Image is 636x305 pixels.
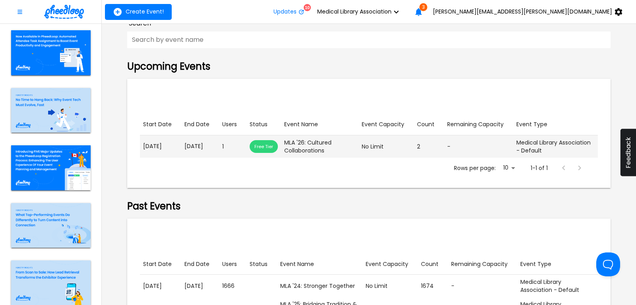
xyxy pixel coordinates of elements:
[317,8,392,15] span: Medical Library Association
[219,117,240,132] button: Sort
[184,282,216,290] p: [DATE]
[127,31,611,48] input: Search by event name
[143,259,172,269] div: Start Date
[126,8,164,15] span: Create Event!
[520,259,551,269] div: Event Type
[421,259,438,269] div: Count
[516,119,547,129] div: Event Type
[143,119,172,129] div: Start Date
[127,201,611,212] h2: Past Events
[516,139,595,154] div: Medical Library Association - Default
[222,143,243,151] div: 1
[127,61,611,72] h2: Upcoming Events
[222,119,237,129] div: Users
[421,282,445,290] div: 1674
[140,257,175,272] button: Sort
[304,4,311,11] div: 10
[184,142,216,151] p: [DATE]
[366,282,415,290] div: No Limit
[596,252,620,276] iframe: Toggle Customer Support
[448,257,511,272] button: Sort
[250,140,278,153] div: This event will not use user credits while it has fewer than 100 attendees.
[250,259,268,269] div: Status
[447,143,510,151] div: -
[280,259,314,269] div: Event Name
[250,119,268,129] div: Status
[140,117,175,132] button: Sort
[359,117,407,132] button: Sort
[222,282,243,290] div: 1666
[11,30,91,75] img: blogimage
[311,4,411,20] button: Medical Library Association
[513,117,551,132] button: Sort
[284,119,318,129] div: Event Name
[454,164,496,172] p: Rows per page:
[451,259,508,269] div: Remaining Capacity
[433,8,612,15] span: [PERSON_NAME][EMAIL_ADDRESS][PERSON_NAME][DOMAIN_NAME]
[517,257,555,272] button: Sort
[362,119,404,129] div: Event Capacity
[273,8,297,15] span: Updates
[105,4,172,20] button: add-event
[418,257,442,272] button: Sort
[11,88,91,133] img: blogimage
[181,117,213,132] button: Sort
[411,4,427,20] button: 3
[250,143,278,150] span: free tier
[520,278,595,294] div: Medical Library Association - Default
[140,88,598,114] div: Table Toolbar
[366,259,408,269] div: Event Capacity
[417,143,441,151] div: 2
[281,117,321,132] button: Sort
[624,137,632,168] span: Feedback
[11,145,91,190] img: blogimage
[531,164,548,172] p: 1-1 of 1
[143,142,178,151] p: [DATE]
[222,259,237,269] div: Users
[184,119,209,129] div: End Date
[499,162,518,174] div: 10
[447,119,504,129] div: Remaining Capacity
[284,139,355,154] div: MLA '26: Cultured Collaborations
[11,203,91,248] img: blogimage
[444,117,507,132] button: Sort
[417,119,434,129] div: Count
[246,117,271,132] button: Sort
[44,5,84,19] img: logo
[267,4,311,20] button: Updates10
[419,3,427,11] span: 3
[451,282,514,290] div: -
[427,4,633,20] button: [PERSON_NAME][EMAIL_ADDRESS][PERSON_NAME][DOMAIN_NAME]
[363,257,411,272] button: Sort
[143,282,178,290] p: [DATE]
[362,143,411,151] div: No Limit
[140,228,598,254] div: Table Toolbar
[277,257,317,272] button: Sort
[246,257,271,272] button: Sort
[184,259,209,269] div: End Date
[414,117,438,132] button: Sort
[280,282,359,290] div: MLA '24: Stronger Together
[181,257,213,272] button: Sort
[219,257,240,272] button: Sort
